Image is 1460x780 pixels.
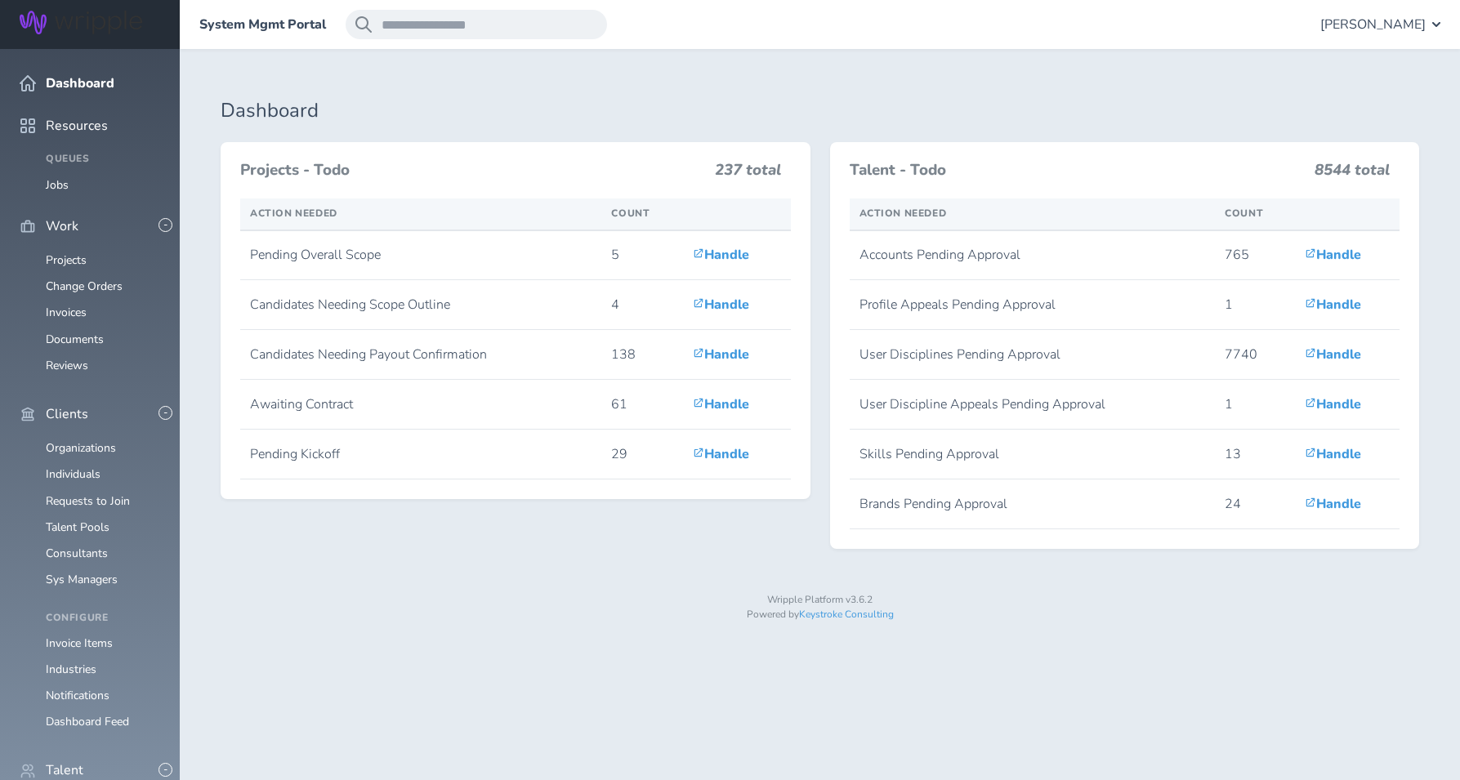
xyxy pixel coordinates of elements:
span: Count [611,207,650,220]
button: - [159,218,172,232]
a: System Mgmt Portal [199,17,326,32]
a: Projects [46,252,87,268]
a: Invoices [46,305,87,320]
a: Reviews [46,358,88,373]
td: Profile Appeals Pending Approval [850,280,1216,330]
a: Handle [1305,296,1361,314]
td: User Discipline Appeals Pending Approval [850,380,1216,430]
p: Powered by [221,609,1419,621]
td: User Disciplines Pending Approval [850,330,1216,380]
span: Talent [46,763,83,778]
p: Wripple Platform v3.6.2 [221,595,1419,606]
a: Handle [693,395,749,413]
a: Handle [693,445,749,463]
td: 4 [601,280,683,330]
a: Industries [46,662,96,677]
a: Handle [1305,246,1361,264]
td: 13 [1215,430,1295,479]
button: - [159,763,172,777]
span: Count [1225,207,1263,220]
td: 765 [1215,230,1295,280]
a: Change Orders [46,279,123,294]
a: Handle [1305,345,1361,363]
td: Pending Overall Scope [240,230,601,280]
a: Individuals [46,466,100,482]
h4: Configure [46,613,160,624]
td: Brands Pending Approval [850,479,1216,529]
td: 7740 [1215,330,1295,380]
td: 61 [601,380,683,430]
td: Accounts Pending Approval [850,230,1216,280]
span: Action Needed [859,207,947,220]
a: Handle [1305,395,1361,413]
a: Handle [693,296,749,314]
a: Jobs [46,177,69,193]
a: Keystroke Consulting [799,608,894,621]
h3: Talent - Todo [850,162,1306,180]
h3: Projects - Todo [240,162,705,180]
a: Handle [1305,495,1361,513]
span: [PERSON_NAME] [1320,17,1426,32]
span: Work [46,219,78,234]
span: Action Needed [250,207,337,220]
a: Notifications [46,688,109,703]
span: Resources [46,118,108,133]
a: Consultants [46,546,108,561]
td: 1 [1215,380,1295,430]
button: - [159,406,172,420]
a: Sys Managers [46,572,118,587]
td: Awaiting Contract [240,380,601,430]
td: Pending Kickoff [240,430,601,479]
td: 1 [1215,280,1295,330]
a: Dashboard Feed [46,714,129,729]
h1: Dashboard [221,100,1419,123]
td: 29 [601,430,683,479]
a: Handle [1305,445,1361,463]
span: Dashboard [46,76,114,91]
button: [PERSON_NAME] [1320,10,1440,39]
a: Handle [693,246,749,264]
h4: Queues [46,154,160,165]
a: Invoice Items [46,635,113,651]
td: 5 [601,230,683,280]
h3: 237 total [715,162,781,186]
td: 138 [601,330,683,380]
a: Documents [46,332,104,347]
td: Skills Pending Approval [850,430,1216,479]
a: Organizations [46,440,116,456]
img: Wripple [20,11,142,34]
td: 24 [1215,479,1295,529]
td: Candidates Needing Payout Confirmation [240,330,601,380]
a: Requests to Join [46,493,130,509]
td: Candidates Needing Scope Outline [240,280,601,330]
span: Clients [46,407,88,421]
a: Talent Pools [46,519,109,535]
a: Handle [693,345,749,363]
h3: 8544 total [1315,162,1390,186]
